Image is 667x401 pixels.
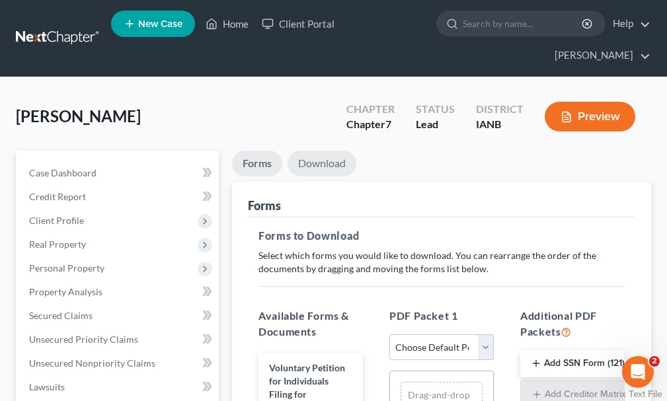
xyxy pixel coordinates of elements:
h5: Available Forms & Documents [258,308,363,340]
a: Lawsuits [19,375,219,399]
a: Unsecured Nonpriority Claims [19,351,219,375]
div: District [476,102,524,117]
a: Credit Report [19,185,219,209]
span: Credit Report [29,191,86,202]
div: Lead [416,117,455,132]
span: 7 [385,118,391,130]
a: Download [288,151,356,176]
a: Client Portal [255,12,341,36]
input: Search by name... [463,11,584,36]
div: Chapter [346,102,395,117]
span: Client Profile [29,215,84,226]
a: Forms [232,151,282,176]
span: New Case [138,19,182,29]
span: Unsecured Nonpriority Claims [29,357,155,369]
a: Secured Claims [19,304,219,328]
div: IANB [476,117,524,132]
span: Unsecured Priority Claims [29,334,138,345]
iframe: Intercom live chat [622,356,654,388]
span: 2 [649,356,660,367]
div: Forms [248,198,281,213]
span: Property Analysis [29,286,102,297]
a: Home [199,12,255,36]
a: Property Analysis [19,280,219,304]
button: Add SSN Form (121) [520,350,625,378]
a: Case Dashboard [19,161,219,185]
span: Case Dashboard [29,167,97,178]
h5: PDF Packet 1 [389,308,494,324]
span: Lawsuits [29,381,65,392]
span: Secured Claims [29,310,93,321]
a: Help [606,12,650,36]
p: Select which forms you would like to download. You can rearrange the order of the documents by dr... [258,249,625,275]
div: Chapter [346,117,395,132]
a: [PERSON_NAME] [548,44,650,67]
div: Status [416,102,455,117]
h5: Forms to Download [258,228,625,244]
a: Unsecured Priority Claims [19,328,219,351]
span: [PERSON_NAME] [16,106,141,126]
span: Real Property [29,238,86,250]
h5: Additional PDF Packets [520,308,625,340]
span: Personal Property [29,262,104,273]
button: Preview [545,102,635,131]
